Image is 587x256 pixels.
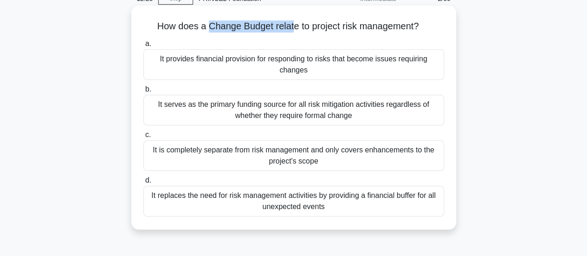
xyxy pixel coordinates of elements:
[145,131,151,138] span: c.
[142,20,445,33] h5: How does a Change Budget relate to project risk management?
[143,49,444,80] div: It provides financial provision for responding to risks that become issues requiring changes
[145,39,151,47] span: a.
[145,85,151,93] span: b.
[143,186,444,217] div: It replaces the need for risk management activities by providing a financial buffer for all unexp...
[143,95,444,125] div: It serves as the primary funding source for all risk mitigation activities regardless of whether ...
[143,140,444,171] div: It is completely separate from risk management and only covers enhancements to the project's scope
[145,176,151,184] span: d.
